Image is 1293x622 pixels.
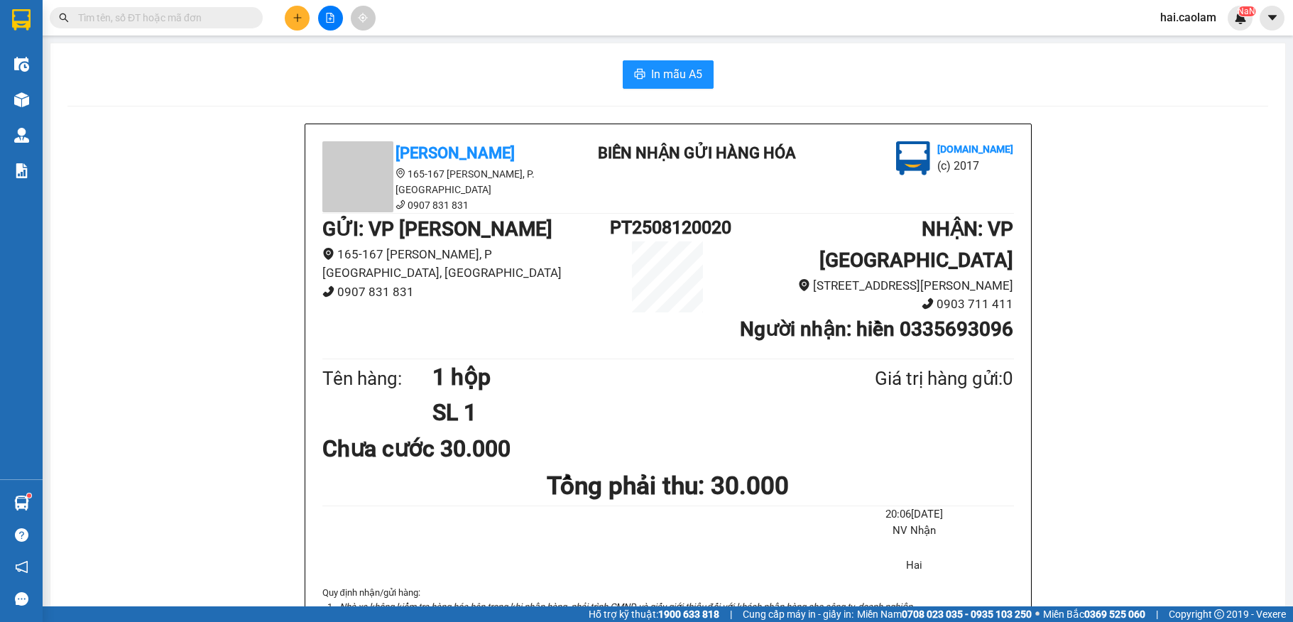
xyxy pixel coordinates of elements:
sup: 1 [27,493,31,498]
li: 0903 711 411 [726,295,1014,314]
li: 0907 831 831 [322,283,611,302]
span: caret-down [1266,11,1279,24]
i: Nhà xe không kiểm tra hàng hóa bên trong khi nhận hàng, phải trình CMND và giấy giới thiệu đối vớ... [339,601,915,612]
strong: 1900 633 818 [658,609,719,620]
img: warehouse-icon [14,92,29,107]
span: file-add [325,13,335,23]
span: aim [358,13,368,23]
span: Hỗ trợ kỹ thuật: [589,606,719,622]
span: | [1156,606,1158,622]
li: 165-167 [PERSON_NAME], P. [GEOGRAPHIC_DATA] [322,166,578,197]
b: BIÊN NHẬN GỬI HÀNG HÓA [598,144,796,162]
button: caret-down [1260,6,1284,31]
li: 0907 831 831 [322,197,578,213]
img: icon-new-feature [1234,11,1247,24]
div: Giá trị hàng gửi: 0 [806,364,1013,393]
li: Hai [815,557,1013,574]
span: message [15,592,28,606]
span: environment [395,168,405,178]
div: Tên hàng: [322,364,433,393]
span: copyright [1214,609,1224,619]
span: phone [322,285,334,298]
button: aim [351,6,376,31]
sup: NaN [1238,6,1255,16]
li: 165-167 [PERSON_NAME], P [GEOGRAPHIC_DATA], [GEOGRAPHIC_DATA] [322,245,611,283]
span: environment [798,279,810,291]
b: [PERSON_NAME] [395,144,515,162]
li: 20:06[DATE] [815,506,1013,523]
b: NHẬN : VP [GEOGRAPHIC_DATA] [819,217,1013,272]
span: ⚪️ [1035,611,1040,617]
span: Miền Nam [857,606,1032,622]
button: file-add [318,6,343,31]
span: plus [293,13,302,23]
li: [STREET_ADDRESS][PERSON_NAME] [726,276,1014,295]
span: phone [395,200,405,209]
img: logo-vxr [12,9,31,31]
h1: PT2508120020 [610,214,725,241]
span: hai.caolam [1149,9,1228,26]
li: (c) 2017 [937,157,1013,175]
span: Cung cấp máy in - giấy in: [743,606,853,622]
li: NV Nhận [815,523,1013,540]
img: logo.jpg [896,141,930,175]
span: Miền Bắc [1043,606,1145,622]
img: solution-icon [14,163,29,178]
img: warehouse-icon [14,496,29,511]
span: phone [922,298,934,310]
img: warehouse-icon [14,57,29,72]
h1: SL 1 [432,395,806,430]
b: GỬI : VP [PERSON_NAME] [322,217,552,241]
h1: 1 hộp [432,359,806,395]
h1: Tổng phải thu: 30.000 [322,466,1014,506]
img: warehouse-icon [14,128,29,143]
span: notification [15,560,28,574]
span: | [730,606,732,622]
span: In mẫu A5 [651,65,702,83]
div: Chưa cước 30.000 [322,431,550,466]
b: Người nhận : hiền 0335693096 [740,317,1013,341]
strong: 0708 023 035 - 0935 103 250 [902,609,1032,620]
button: plus [285,6,310,31]
button: printerIn mẫu A5 [623,60,714,89]
span: search [59,13,69,23]
strong: 0369 525 060 [1084,609,1145,620]
input: Tìm tên, số ĐT hoặc mã đơn [78,10,246,26]
span: printer [634,68,645,82]
span: question-circle [15,528,28,542]
span: environment [322,248,334,260]
b: [DOMAIN_NAME] [937,143,1013,155]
